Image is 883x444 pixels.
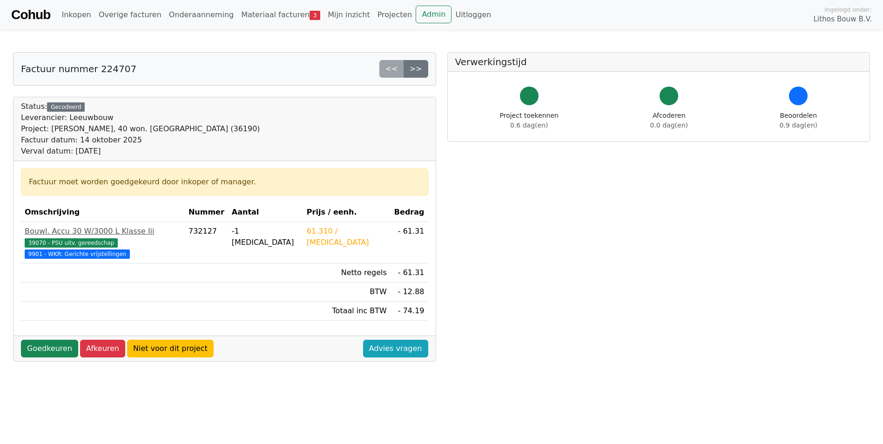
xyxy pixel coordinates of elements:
th: Prijs / eenh. [303,203,391,222]
th: Omschrijving [21,203,185,222]
a: Advies vragen [363,340,428,357]
div: Beoordelen [780,111,817,130]
div: Verval datum: [DATE] [21,146,260,157]
span: Lithos Bouw B.V. [814,14,872,25]
div: -1 [MEDICAL_DATA] [232,226,299,248]
span: 0.0 dag(en) [650,121,688,129]
div: Project: [PERSON_NAME], 40 won. [GEOGRAPHIC_DATA] (36190) [21,123,260,135]
td: Totaal inc BTW [303,302,391,321]
a: Mijn inzicht [324,6,374,24]
a: Overige facturen [95,6,165,24]
a: Projecten [374,6,416,24]
h5: Verwerkingstijd [455,56,863,67]
a: Bouwl. Accu 30 W/3000 L Klasse Iii39070 - PSU uitv. gereedschap 9901 - WKR: Gerichte vrijstellingen [25,226,181,259]
td: 732127 [185,222,228,263]
a: Niet voor dit project [127,340,214,357]
span: 0.9 dag(en) [780,121,817,129]
span: 0.6 dag(en) [510,121,548,129]
a: Materiaal facturen3 [237,6,324,24]
span: 3 [310,11,320,20]
td: - 12.88 [391,283,428,302]
td: - 61.31 [391,222,428,263]
span: Ingelogd onder: [824,5,872,14]
div: Status: [21,101,260,157]
a: Inkopen [58,6,94,24]
th: Aantal [228,203,303,222]
th: Nummer [185,203,228,222]
td: - 74.19 [391,302,428,321]
div: Gecodeerd [47,102,85,112]
a: Admin [416,6,452,23]
div: 61.310 / [MEDICAL_DATA] [307,226,387,248]
td: Netto regels [303,263,391,283]
div: Factuur moet worden goedgekeurd door inkoper of manager. [29,176,420,188]
td: - 61.31 [391,263,428,283]
a: >> [404,60,428,78]
td: BTW [303,283,391,302]
div: Factuur datum: 14 oktober 2025 [21,135,260,146]
span: 9901 - WKR: Gerichte vrijstellingen [25,249,130,259]
a: Goedkeuren [21,340,78,357]
a: Uitloggen [452,6,495,24]
th: Bedrag [391,203,428,222]
a: Onderaanneming [165,6,237,24]
h5: Factuur nummer 224707 [21,63,136,74]
div: Leverancier: Leeuwbouw [21,112,260,123]
div: Afcoderen [650,111,688,130]
a: Afkeuren [80,340,125,357]
a: Cohub [11,4,50,26]
span: 39070 - PSU uitv. gereedschap [25,238,118,248]
div: Bouwl. Accu 30 W/3000 L Klasse Iii [25,226,181,237]
div: Project toekennen [500,111,559,130]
